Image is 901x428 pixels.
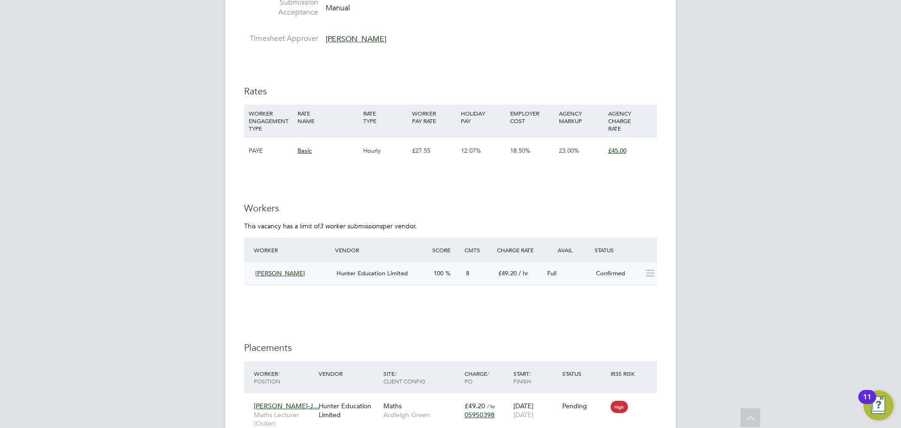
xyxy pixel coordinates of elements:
[255,269,305,277] span: [PERSON_NAME]
[557,105,605,129] div: AGENCY MARKUP
[336,269,408,277] span: Hunter Education Limited
[244,222,657,230] p: This vacancy has a limit of per vendor.
[606,105,655,137] div: AGENCY CHARGE RATE
[513,411,534,419] span: [DATE]
[592,241,657,258] div: Status
[513,370,531,385] span: / Finish
[462,241,495,258] div: Cmts
[361,105,410,129] div: RATE TYPE
[254,411,314,428] span: Maths Lecturer (Outer)
[608,365,641,382] div: IR35 Risk
[611,401,628,413] span: High
[461,147,481,155] span: 12.07%
[252,241,333,258] div: Worker
[383,402,402,410] span: Maths
[244,85,657,97] h3: Rates
[562,402,606,410] div: Pending
[434,269,443,277] span: 100
[508,105,557,129] div: EMPLOYER COST
[410,137,458,164] div: £27.55
[543,241,592,258] div: Avail
[465,402,485,410] span: £49.20
[863,397,871,409] div: 11
[430,241,462,258] div: Score
[244,202,657,214] h3: Workers
[495,241,543,258] div: Charge Rate
[252,397,657,405] a: [PERSON_NAME]-J…Maths Lecturer (Outer)Hunter Education LimitedMathsArdleigh Green£49.20 / hr05950...
[863,390,893,420] button: Open Resource Center, 11 new notifications
[462,365,511,389] div: Charge
[511,397,560,423] div: [DATE]
[298,147,312,155] span: Basic
[383,370,425,385] span: / Client Config
[608,147,626,155] span: £45.00
[381,365,462,389] div: Site
[254,370,280,385] span: / Position
[333,241,430,258] div: Vendor
[458,105,507,129] div: HOLIDAY PAY
[244,34,318,44] label: Timesheet Approver
[252,365,316,389] div: Worker
[465,370,489,385] span: / PO
[254,402,320,410] span: [PERSON_NAME]-J…
[465,411,495,419] span: 05950398
[559,147,579,155] span: 23.00%
[560,365,609,382] div: Status
[383,411,460,419] span: Ardleigh Green
[466,269,469,277] span: 8
[244,342,657,354] h3: Placements
[246,137,295,164] div: PAYE
[510,147,530,155] span: 18.50%
[487,403,495,410] span: / hr
[295,105,360,129] div: RATE NAME
[320,222,382,230] em: 3 worker submissions
[316,397,381,423] div: Hunter Education Limited
[326,3,350,13] span: Manual
[498,269,517,277] span: £49.20
[519,269,528,277] span: / hr
[511,365,560,389] div: Start
[316,365,381,382] div: Vendor
[547,269,557,277] span: Full
[410,105,458,129] div: WORKER PAY RATE
[361,137,410,164] div: Hourly
[246,105,295,137] div: WORKER ENGAGEMENT TYPE
[592,266,641,281] div: Confirmed
[326,34,386,44] span: [PERSON_NAME]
